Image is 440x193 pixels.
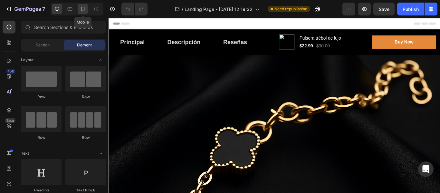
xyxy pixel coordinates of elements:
span: Toggle open [96,55,106,65]
div: Row [21,135,62,140]
div: Row [21,94,62,100]
span: Element [77,42,92,48]
div: Buy Now [333,24,355,32]
div: Beta [5,118,15,123]
button: 7 [3,3,48,15]
button: Save [373,3,395,15]
span: Text [21,150,29,156]
div: $22.99 [222,28,239,37]
span: Need republishing [274,6,307,12]
button: Publish [397,3,424,15]
input: Search Sections & Elements [21,21,106,34]
span: / [182,6,183,13]
div: Open Intercom Messenger [418,161,434,177]
div: Undo/Redo [121,3,148,15]
span: Landing Page - [DATE] 12:19:32 [185,6,253,13]
p: Reseñas [133,23,161,33]
h2: Pulsera trébol de lujo [222,19,297,28]
p: 7 [42,5,45,13]
div: $30.00 [241,28,258,37]
div: 450 [6,69,15,74]
a: Reseñas [125,19,169,37]
iframe: Design area [109,18,440,193]
div: Row [65,94,106,100]
div: Row [65,135,106,140]
button: Buy Now [307,20,382,36]
span: Toggle open [96,148,106,159]
span: Layout [21,57,33,63]
span: Save [379,6,389,12]
div: Publish [403,6,419,13]
span: Section [36,42,50,48]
